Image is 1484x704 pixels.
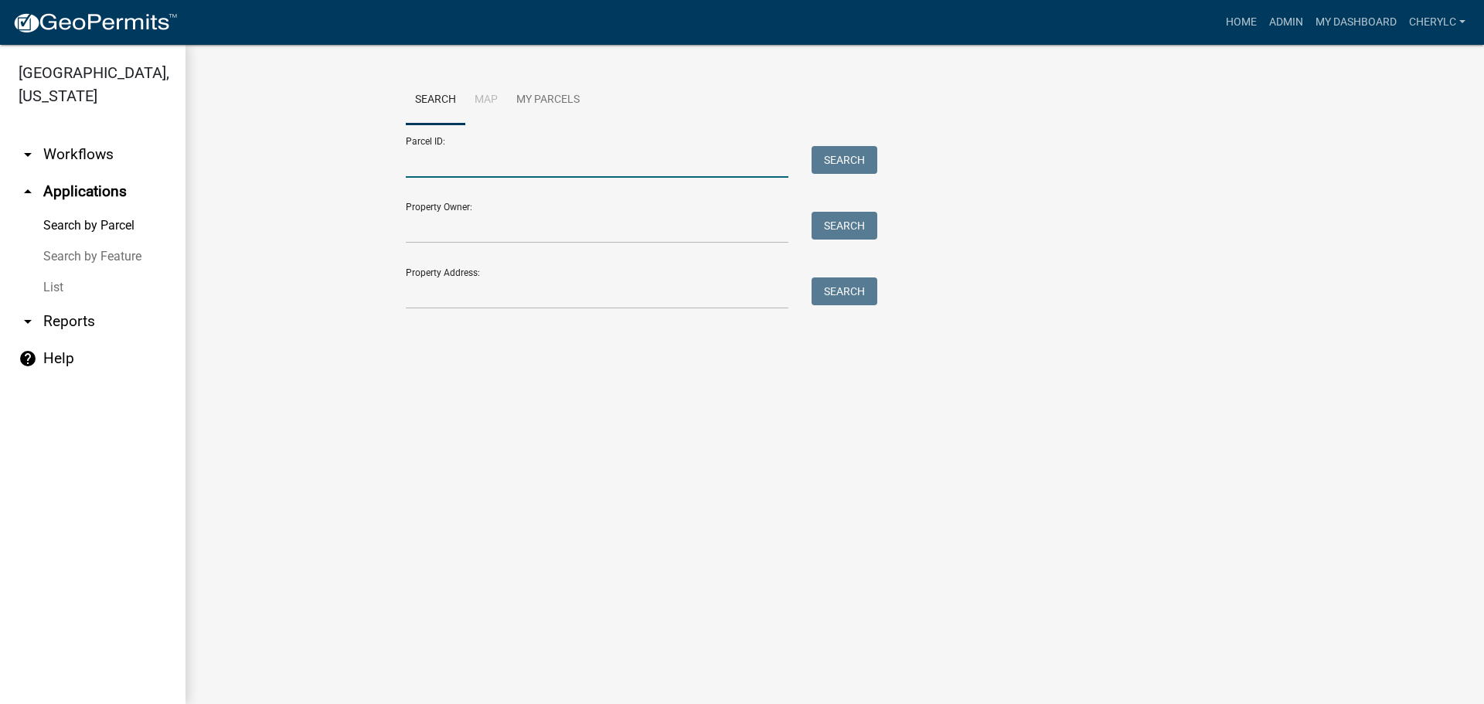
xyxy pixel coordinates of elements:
i: arrow_drop_down [19,312,37,331]
i: arrow_drop_down [19,145,37,164]
button: Search [812,212,877,240]
a: Admin [1263,8,1309,37]
i: help [19,349,37,368]
a: Cherylc [1403,8,1472,37]
i: arrow_drop_up [19,182,37,201]
a: My Parcels [507,76,589,125]
button: Search [812,146,877,174]
a: My Dashboard [1309,8,1403,37]
a: Search [406,76,465,125]
button: Search [812,277,877,305]
a: Home [1220,8,1263,37]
